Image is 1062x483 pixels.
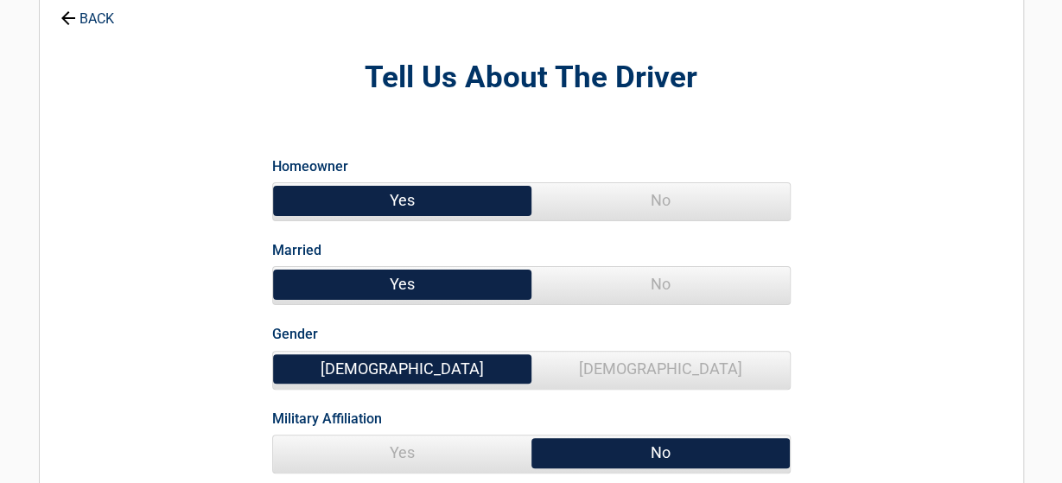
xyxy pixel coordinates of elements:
[531,435,790,470] span: No
[531,183,790,218] span: No
[272,155,348,178] label: Homeowner
[272,322,318,346] label: Gender
[273,435,531,470] span: Yes
[273,267,531,302] span: Yes
[273,352,531,386] span: [DEMOGRAPHIC_DATA]
[531,352,790,386] span: [DEMOGRAPHIC_DATA]
[272,238,321,262] label: Married
[135,58,928,99] h2: Tell Us About The Driver
[531,267,790,302] span: No
[272,407,382,430] label: Military Affiliation
[273,183,531,218] span: Yes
